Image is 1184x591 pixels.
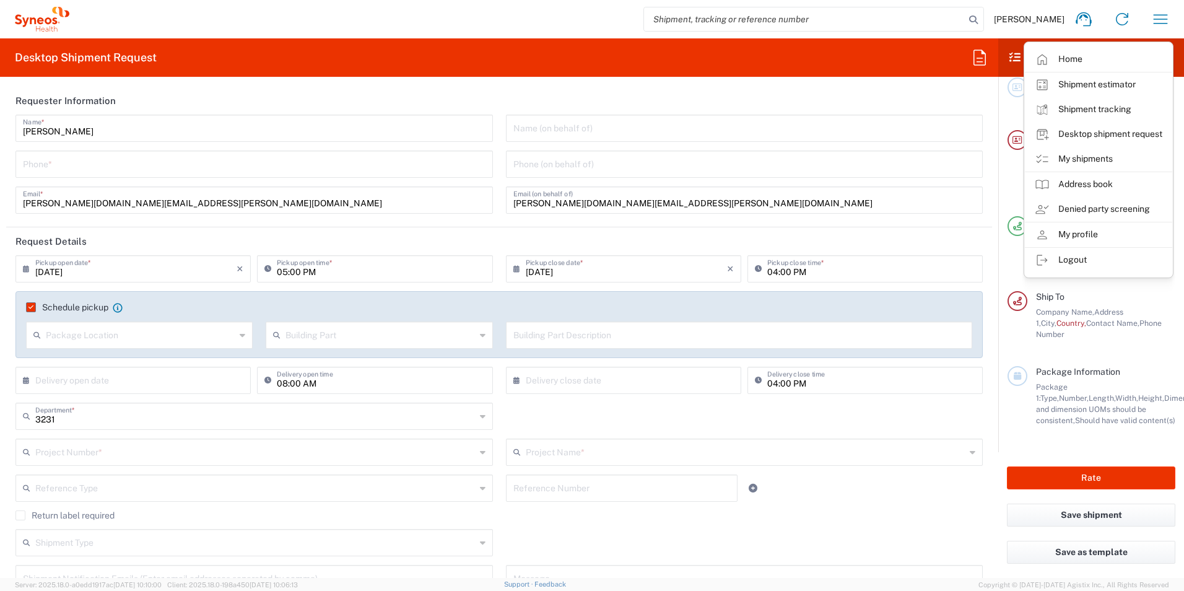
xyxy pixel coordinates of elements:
span: Company Name, [1036,307,1094,317]
a: My profile [1025,222,1172,247]
a: Denied party screening [1025,197,1172,222]
label: Return label required [15,510,115,520]
label: Schedule pickup [26,302,108,312]
span: Contact Name, [1086,318,1139,328]
a: Shipment estimator [1025,72,1172,97]
span: [DATE] 10:10:00 [113,581,162,589]
h2: Desktop Shipment Request [15,50,157,65]
span: Width, [1115,393,1138,403]
span: Country, [1056,318,1086,328]
button: Save as template [1007,541,1175,564]
span: Type, [1040,393,1059,403]
a: Add Reference [744,479,762,497]
span: Should have valid content(s) [1075,416,1175,425]
span: [DATE] 10:06:13 [250,581,298,589]
a: Feedback [534,580,566,588]
button: Rate [1007,466,1175,489]
span: Package Information [1036,367,1120,377]
i: × [237,259,243,279]
a: Logout [1025,248,1172,273]
span: Number, [1059,393,1089,403]
input: Shipment, tracking or reference number [644,7,965,31]
button: Save shipment [1007,504,1175,527]
span: Client: 2025.18.0-198a450 [167,581,298,589]
a: Desktop shipment request [1025,122,1172,147]
span: City, [1041,318,1056,328]
a: Shipment tracking [1025,97,1172,122]
a: My shipments [1025,147,1172,172]
span: [PERSON_NAME] [994,14,1064,25]
span: Server: 2025.18.0-a0edd1917ac [15,581,162,589]
a: Support [504,580,535,588]
h2: Requester Information [15,95,116,107]
h2: Request Details [15,235,87,248]
span: Ship To [1036,292,1064,302]
a: Address book [1025,172,1172,197]
i: × [727,259,734,279]
span: Package 1: [1036,382,1068,403]
span: Height, [1138,393,1164,403]
span: Copyright © [DATE]-[DATE] Agistix Inc., All Rights Reserved [978,579,1169,590]
a: Home [1025,47,1172,72]
span: Length, [1089,393,1115,403]
h2: Shipment Checklist [1009,50,1131,65]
